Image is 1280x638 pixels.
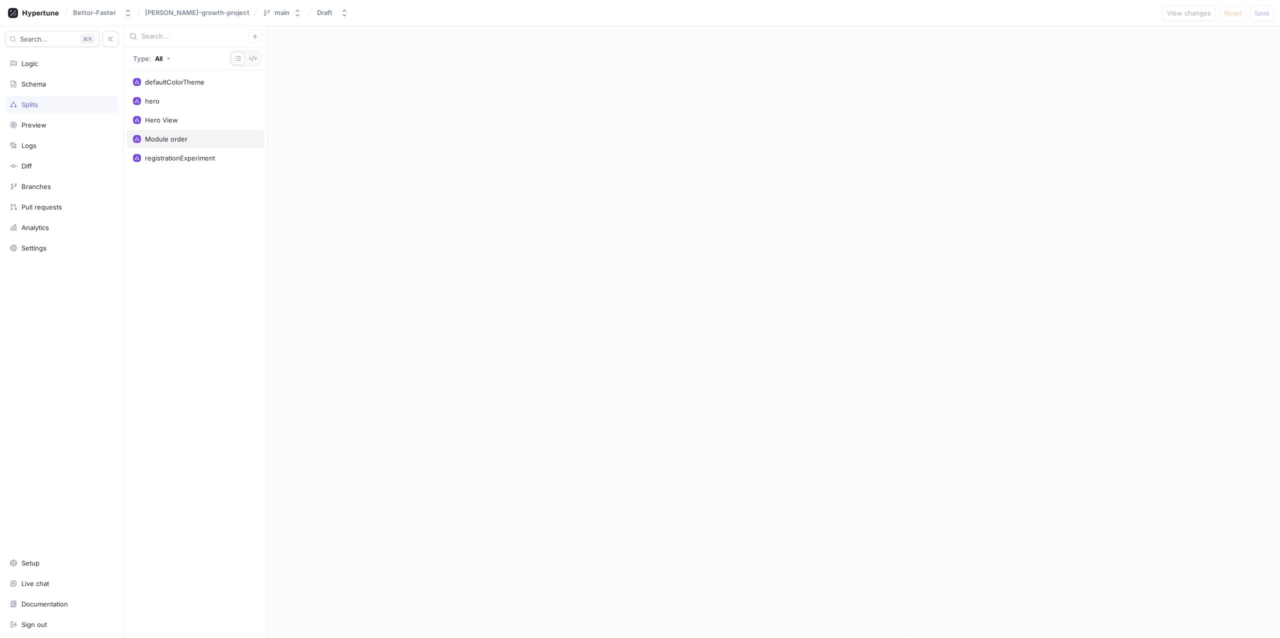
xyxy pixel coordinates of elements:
div: Logic [21,59,38,67]
div: Logs [21,141,36,149]
button: Reset [1219,5,1246,21]
div: Draft [317,8,332,17]
button: main [258,4,305,21]
span: Reset [1224,10,1241,16]
button: Save [1250,5,1274,21]
div: hero [145,97,159,105]
div: Sign out [21,620,47,628]
span: Save [1254,10,1269,16]
div: Live chat [21,579,49,587]
div: Branches [21,182,51,190]
p: Type: [133,55,151,62]
button: Bettor-Faster [69,4,136,21]
span: View changes [1167,10,1211,16]
div: Pull requests [21,203,62,211]
button: Search...K [5,31,99,47]
div: Splits [21,100,38,108]
div: defaultColorTheme [145,78,204,86]
div: Preview [21,121,46,129]
div: Module order [145,135,187,143]
button: Draft [313,4,352,21]
div: Analytics [21,223,49,231]
div: Setup [21,559,39,567]
input: Search... [141,31,248,41]
div: Documentation [21,600,68,608]
div: main [274,8,289,17]
span: [PERSON_NAME]-growth-project [145,9,249,16]
div: All [155,55,162,62]
div: K [79,34,95,44]
button: Type: All [129,50,174,66]
div: Hero View [145,116,178,124]
div: registrationExperiment [145,154,215,162]
button: View changes [1162,5,1215,21]
a: Documentation [5,595,118,612]
span: Search... [20,36,47,42]
div: Settings [21,244,46,252]
div: Schema [21,80,46,88]
div: Diff [21,162,32,170]
div: Bettor-Faster [73,8,116,17]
